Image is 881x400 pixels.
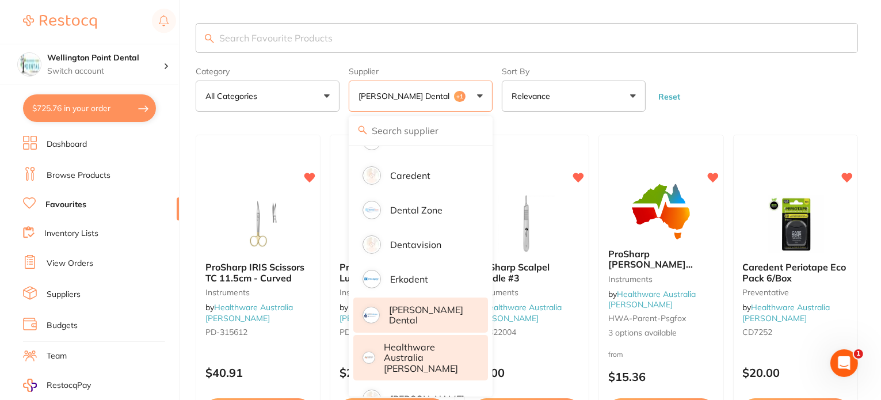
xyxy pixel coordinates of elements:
img: ProSharp IRIS Scissors TC 11.5cm - Curved [221,195,296,253]
a: Dashboard [47,139,87,150]
a: Healthware Australia [PERSON_NAME] [608,289,696,310]
img: Dentavision [364,237,379,252]
img: Erkodent [364,272,379,287]
span: CD7252 [743,327,773,337]
img: Erskine Dental [364,308,378,322]
img: Caredent [364,168,379,183]
span: by [474,302,562,323]
a: Healthware Australia [PERSON_NAME] [340,302,427,323]
b: ProSharp IRIS Scissors TC 11.5cm - Curved [205,262,311,283]
p: Relevance [512,90,555,102]
a: Browse Products [47,170,110,181]
p: Switch account [47,66,163,77]
p: All Categories [205,90,262,102]
span: ProSharp Scalpel Handle #3 [474,261,550,283]
span: HWA-parent-psgfox [608,313,686,323]
a: Team [47,351,67,362]
a: View Orders [47,258,93,269]
a: Healthware Australia [PERSON_NAME] [205,302,293,323]
span: by [340,302,427,323]
p: $22.73 [340,366,445,379]
p: Dental Zone [390,205,443,215]
a: Restocq Logo [23,9,97,35]
img: Caredent Periotape Eco Pack 6/Box [758,195,833,253]
span: ProSharp IRIS Scissors TC 11.5cm - Curved [205,261,304,283]
a: RestocqPay [23,379,91,392]
a: Budgets [47,320,78,332]
b: ProSharp Scalpel Handle #3 [474,262,579,283]
img: Healthware Australia Ridley [364,353,373,363]
img: ProSharp Goldman-Fox Scissors [624,182,699,239]
span: Caredent Periotape Eco Pack 6/Box [743,261,846,283]
img: RestocqPay [23,379,37,392]
img: Wellington Point Dental [18,53,41,76]
b: Prosharp Bone Curette Lucas - 3.3mm Smooth Edge [340,262,445,283]
small: instruments [474,288,579,297]
span: ProSharp [PERSON_NAME] Scissors [608,248,693,281]
p: [PERSON_NAME] Dental [389,304,472,326]
span: by [205,302,293,323]
label: Supplier [349,67,493,76]
small: instruments [340,288,445,297]
iframe: Intercom live chat [830,349,858,377]
label: Sort By [502,67,646,76]
img: Restocq Logo [23,15,97,29]
p: [PERSON_NAME] Dental [358,90,454,102]
p: $20.00 [743,366,848,379]
span: PD-315612 [205,327,247,337]
small: instruments [205,288,311,297]
a: Inventory Lists [44,228,98,239]
span: RestocqPay [47,380,91,391]
button: All Categories [196,81,340,112]
span: 1 [854,349,863,359]
b: ProSharp Goldman-Fox Scissors [608,249,714,270]
p: $15.36 [608,370,714,383]
span: by [608,289,696,310]
img: Dental Zone [364,203,379,218]
a: Suppliers [47,289,81,300]
span: from [608,350,623,359]
h4: Wellington Point Dental [47,52,163,64]
span: PD-350112B1 [340,327,392,337]
p: Erkodent [390,274,428,284]
label: Category [196,67,340,76]
a: Healthware Australia [PERSON_NAME] [743,302,830,323]
input: Search Favourite Products [196,23,858,53]
button: $725.76 in your order [23,94,156,122]
button: Relevance [502,81,646,112]
b: Caredent Periotape Eco Pack 6/Box [743,262,848,283]
small: Preventative [743,288,848,297]
p: $40.91 [205,366,311,379]
p: Ark Health [390,136,436,146]
span: by [743,302,830,323]
span: PD-322004 [474,327,516,337]
button: [PERSON_NAME] Dental+1 [349,81,493,112]
p: $9.00 [474,366,579,379]
img: ProSharp Scalpel Handle #3 [489,195,564,253]
a: Healthware Australia [PERSON_NAME] [474,302,562,323]
span: Prosharp Bone Curette Lucas - 3.3mm Smooth Edge [340,261,441,294]
span: +1 [454,91,466,102]
p: Healthware Australia [PERSON_NAME] [384,342,472,374]
a: Favourites [45,199,86,211]
span: 3 options available [608,327,714,339]
small: Instruments [608,275,714,284]
p: Dentavision [390,239,441,250]
input: Search supplier [349,116,493,145]
p: Caredent [390,170,430,181]
button: Reset [655,92,684,102]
